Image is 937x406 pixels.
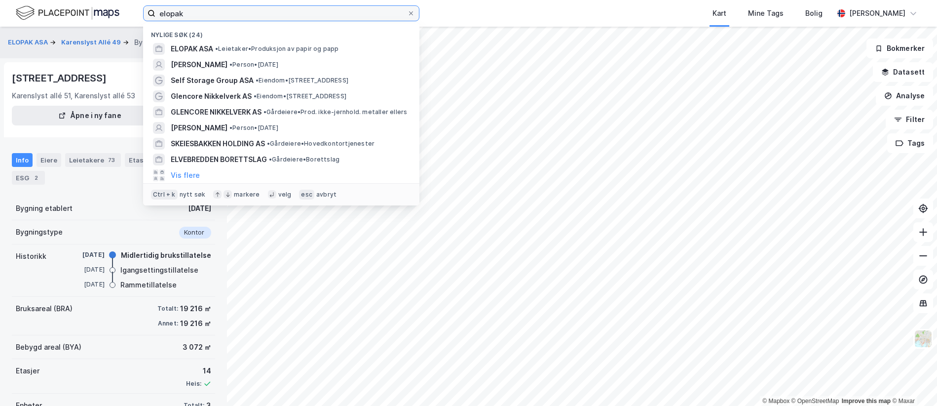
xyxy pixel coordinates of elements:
[866,39,933,58] button: Bokmerker
[234,191,260,199] div: markere
[121,249,211,261] div: Midlertidig brukstillatelse
[849,7,905,19] div: [PERSON_NAME]
[171,59,227,71] span: [PERSON_NAME]
[914,329,933,348] img: Z
[171,90,252,102] span: Glencore Nikkelverk AS
[229,124,232,131] span: •
[842,398,891,405] a: Improve this map
[120,279,177,291] div: Rammetillatelse
[748,7,784,19] div: Mine Tags
[269,156,339,163] span: Gårdeiere • Borettslag
[186,365,211,377] div: 14
[16,203,73,214] div: Bygning etablert
[106,155,117,165] div: 73
[16,226,63,238] div: Bygningstype
[171,43,213,55] span: ELOPAK ASA
[712,7,726,19] div: Kart
[12,171,45,185] div: ESG
[37,153,61,167] div: Eiere
[8,38,50,47] button: ELOPAK ASA
[171,106,262,118] span: GLENCORE NIKKELVERK AS
[151,190,178,200] div: Ctrl + k
[888,359,937,406] div: Kontrollprogram for chat
[65,265,105,274] div: [DATE]
[16,303,73,315] div: Bruksareal (BRA)
[65,280,105,289] div: [DATE]
[155,6,407,21] input: Søk på adresse, matrikkel, gårdeiere, leietakere eller personer
[888,359,937,406] iframe: Chat Widget
[876,86,933,106] button: Analyse
[180,191,206,199] div: nytt søk
[229,124,278,132] span: Person • [DATE]
[886,110,933,129] button: Filter
[65,153,121,167] div: Leietakere
[263,108,407,116] span: Gårdeiere • Prod. ikke-jernhold. metaller ellers
[299,190,314,200] div: esc
[316,191,337,199] div: avbryt
[134,37,161,48] div: Bygning
[61,38,123,47] button: Karenslyst Allé 49
[171,75,254,86] span: Self Storage Group ASA
[12,70,109,86] div: [STREET_ADDRESS]
[158,320,178,327] div: Annet:
[805,7,823,19] div: Bolig
[267,140,270,147] span: •
[186,380,201,388] div: Heis:
[12,153,33,167] div: Info
[278,191,292,199] div: velg
[12,106,168,125] button: Åpne i ny fane
[254,92,346,100] span: Eiendom • [STREET_ADDRESS]
[180,318,211,329] div: 19 216 ㎡
[215,45,339,53] span: Leietaker • Produksjon av papir og papp
[762,398,789,405] a: Mapbox
[129,156,189,164] div: Etasjer og enheter
[16,250,46,262] div: Historikk
[873,62,933,82] button: Datasett
[171,154,267,165] span: ELVEBREDDEN BORETTSLAG
[269,156,272,163] span: •
[65,250,105,259] div: [DATE]
[215,45,218,52] span: •
[120,264,198,276] div: Igangsettingstillatelse
[263,108,266,116] span: •
[256,77,259,84] span: •
[12,90,135,102] div: Karenslyst allé 51, Karenslyst allé 53
[229,61,232,68] span: •
[143,23,419,41] div: Nylige søk (24)
[16,365,39,377] div: Etasjer
[157,305,178,313] div: Totalt:
[188,203,211,214] div: [DATE]
[31,173,41,183] div: 2
[180,303,211,315] div: 19 216 ㎡
[16,341,81,353] div: Bebygd areal (BYA)
[256,77,348,84] span: Eiendom • [STREET_ADDRESS]
[171,169,200,181] button: Vis flere
[16,4,119,22] img: logo.f888ab2527a4732fd821a326f86c7f29.svg
[254,92,257,100] span: •
[267,140,375,148] span: Gårdeiere • Hovedkontortjenester
[229,61,278,69] span: Person • [DATE]
[171,138,265,150] span: SKEIESBAKKEN HOLDING AS
[183,341,211,353] div: 3 072 ㎡
[791,398,839,405] a: OpenStreetMap
[887,133,933,153] button: Tags
[171,122,227,134] span: [PERSON_NAME]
